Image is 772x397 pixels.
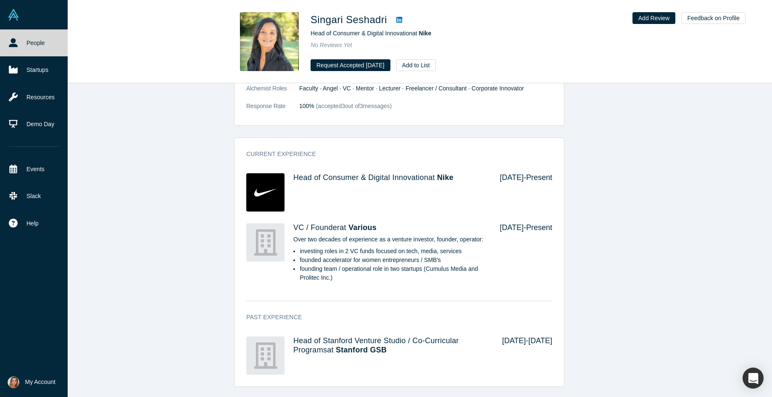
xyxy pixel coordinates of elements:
span: (accepted 3 out of 3 messages) [314,103,392,109]
h4: VC / Founder at [293,223,488,233]
button: My Account [8,376,55,388]
span: Head of Consumer & Digital Innovation at [311,30,431,37]
h4: Head of Stanford Venture Studio / Co-Curricular Programs at [293,336,490,355]
button: Add Review [632,12,676,24]
li: founded accelerator for women entrepreneurs / SMB's [300,256,488,265]
h4: Head of Consumer & Digital Innovation at [293,173,488,183]
a: Nike [419,30,432,37]
li: investing roles in 2 VC funds focused on tech, media, services [300,247,488,256]
img: Gulin Yilmaz's Account [8,376,19,388]
img: Singari Seshadri's Profile Image [240,12,299,71]
span: My Account [25,378,55,386]
dt: Alchemist Roles [246,84,299,102]
span: 100% [299,103,314,109]
h3: Past Experience [246,313,540,322]
span: No Reviews Yet [311,42,352,48]
img: Nike's Logo [246,173,285,212]
h3: Current Experience [246,150,540,159]
a: Nike [437,173,453,182]
button: Feedback on Profile [681,12,746,24]
button: Add to List [396,59,436,71]
img: Various's Logo [246,223,285,262]
div: [DATE] - [DATE] [490,336,552,375]
a: Various [348,223,377,232]
button: Request Accepted [DATE] [311,59,390,71]
div: [DATE] - Present [488,223,552,289]
dd: Faculty · Angel · VC · Mentor · Lecturer · Freelancer / Consultant · Corporate Innovator [299,84,552,93]
p: Over two decades of experience as a venture investor, founder, operator: [293,235,488,244]
div: [DATE] - Present [488,173,552,212]
img: Stanford GSB's Logo [246,336,285,375]
li: founding team / operational role in two startups (Cumulus Media and Prolitec Inc.) [300,265,488,282]
span: Help [26,219,39,228]
dt: Response Rate [246,102,299,119]
h1: Singari Seshadri [311,12,387,27]
img: Alchemist Vault Logo [8,9,19,21]
a: Stanford GSB [336,346,387,354]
